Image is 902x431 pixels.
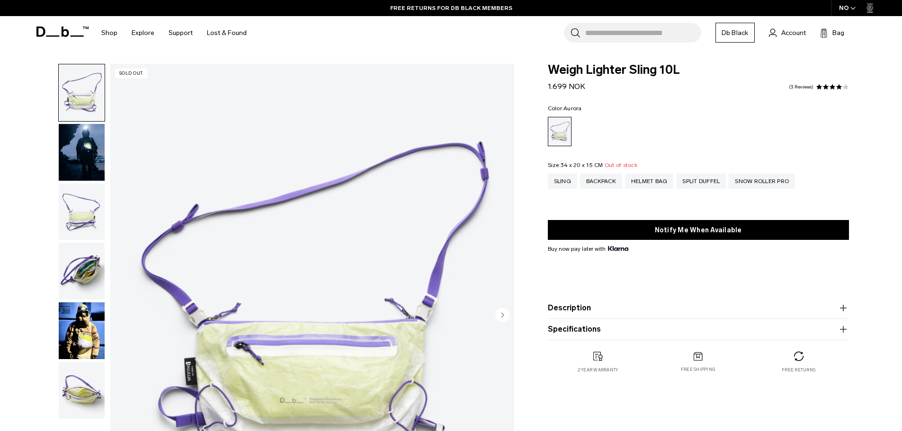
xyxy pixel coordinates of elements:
span: Bag [832,28,844,38]
button: Notify Me When Available [548,220,849,240]
img: Weigh_Lighter_Sling_10L_4.png [59,362,105,419]
p: Free shipping [681,366,715,373]
span: Out of stock [605,162,637,168]
button: Weigh_Lighter_Sling_10L_3.png [58,242,105,300]
span: Buy now pay later with [548,245,628,253]
a: Backpack [580,174,622,189]
img: Weigh_Lighter_Sling_10L_2.png [59,184,105,240]
span: 1.699 NOK [548,82,585,91]
img: Weigh_Lighter_Sling_10L_3.png [59,243,105,299]
a: Sling [548,174,577,189]
img: Weigh Lighter Sling 10L Aurora [59,302,105,359]
button: Description [548,302,849,314]
button: Weigh_Lighter_Sling_10L_2.png [58,183,105,241]
img: Weigh_Lighter_Sling_10L_1.png [59,64,105,121]
a: Lost & Found [207,16,247,50]
a: Account [769,27,806,38]
button: Bag [820,27,844,38]
a: Aurora [548,117,572,146]
img: {"height" => 20, "alt" => "Klarna"} [608,246,628,251]
legend: Color: [548,106,582,111]
a: Split Duffel [676,174,726,189]
span: 34 x 20 x 15 CM [561,162,603,168]
img: Weigh_Lighter_Sling_10L_Lifestyle.png [59,124,105,181]
a: Db Black [715,23,755,43]
span: Account [781,28,806,38]
span: Weigh Lighter Sling 10L [548,64,849,76]
p: Sold Out [115,69,147,79]
a: Explore [132,16,154,50]
button: Weigh_Lighter_Sling_10L_4.png [58,361,105,419]
legend: Size: [548,162,637,168]
nav: Main Navigation [94,16,254,50]
span: Aurora [563,105,582,112]
button: Weigh Lighter Sling 10L Aurora [58,302,105,360]
a: Snow Roller Pro [729,174,795,189]
a: Shop [101,16,117,50]
p: 2 year warranty [578,367,618,373]
p: Free returns [782,367,815,373]
a: Helmet Bag [625,174,674,189]
button: Weigh_Lighter_Sling_10L_1.png [58,64,105,122]
button: Specifications [548,324,849,335]
a: Support [169,16,193,50]
button: Next slide [495,308,509,324]
a: 3 reviews [789,85,813,89]
button: Weigh_Lighter_Sling_10L_Lifestyle.png [58,123,105,181]
a: FREE RETURNS FOR DB BLACK MEMBERS [390,4,512,12]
